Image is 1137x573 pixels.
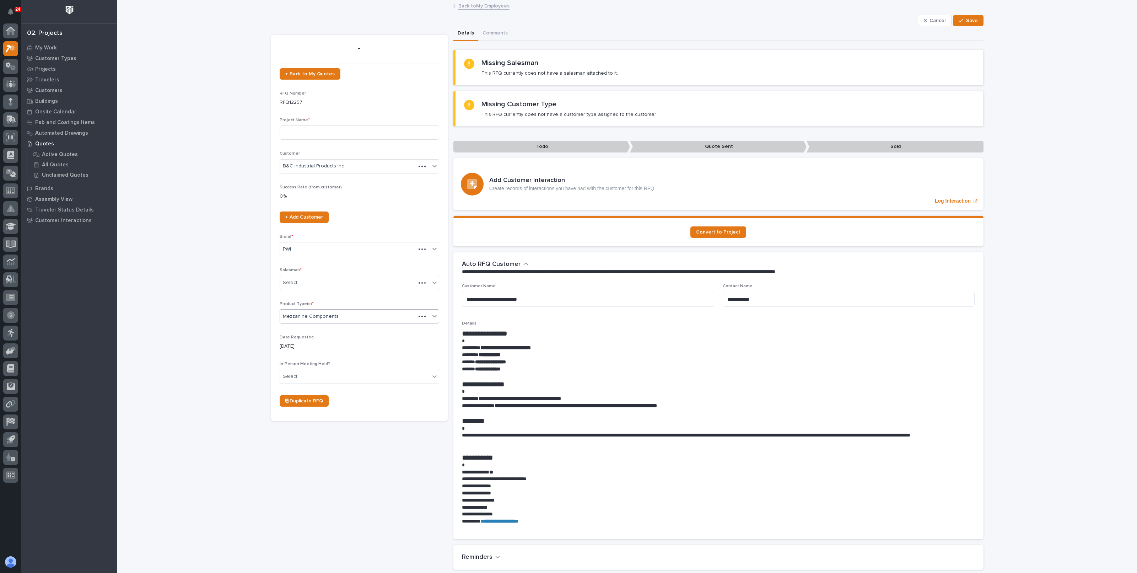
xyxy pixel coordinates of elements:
a: Projects [21,64,117,74]
a: Customer Interactions [21,215,117,226]
p: Customer Types [35,55,76,62]
p: Automated Drawings [35,130,88,136]
p: Todo [453,141,630,152]
span: Salesman [280,268,302,272]
p: All Quotes [42,162,69,168]
a: Convert to Project [690,226,746,238]
a: Log Interaction [453,158,984,210]
button: Notifications [3,4,18,19]
div: Select... [283,373,301,380]
p: Fab and Coatings Items [35,119,95,126]
span: Customer Name [462,284,496,288]
p: [DATE] [280,343,439,350]
span: Details [462,321,476,326]
h2: Missing Customer Type [481,100,556,108]
a: Travelers [21,74,117,85]
a: Active Quotes [27,149,117,159]
h2: Reminders [462,553,492,561]
a: All Quotes [27,160,117,170]
span: Project Name [280,118,310,122]
p: Quotes [35,141,54,147]
div: 02. Projects [27,30,63,37]
span: ⎘ Duplicate RFQ [285,398,323,403]
a: Automated Drawings [21,128,117,138]
p: Buildings [35,98,58,105]
div: Select... [283,279,301,286]
span: Save [966,17,978,24]
a: My Work [21,42,117,53]
button: Comments [478,26,512,41]
span: Success Rate (from customer) [280,185,342,189]
a: Brands [21,183,117,194]
p: Active Quotes [42,151,78,158]
span: Convert to Project [696,230,740,235]
p: Customers [35,87,63,94]
p: Assembly View [35,196,72,203]
p: 0 % [280,193,439,200]
span: Contact Name [723,284,753,288]
button: Auto RFQ Customer [462,261,528,268]
p: Unclaimed Quotes [42,172,88,178]
h3: Add Customer Interaction [489,177,654,184]
a: Fab and Coatings Items [21,117,117,128]
a: Unclaimed Quotes [27,170,117,180]
a: Onsite Calendar [21,106,117,117]
button: Save [953,15,983,26]
p: Travelers [35,77,59,83]
p: RFQ12257 [280,99,439,106]
span: RFQ Number [280,91,306,96]
a: Customer Types [21,53,117,64]
p: Onsite Calendar [35,109,76,115]
button: Reminders [462,553,500,561]
a: ⎘ Duplicate RFQ [280,395,329,407]
a: Quotes [21,138,117,149]
span: Brand [280,235,293,239]
div: Notifications24 [9,9,18,20]
p: 24 [16,7,20,12]
p: Customer Interactions [35,218,92,224]
h2: Missing Salesman [481,59,538,67]
p: This RFQ currently does not have a salesman attached to it. [481,70,618,76]
button: Cancel [918,15,952,26]
p: Traveler Status Details [35,207,94,213]
h2: Auto RFQ Customer [462,261,521,268]
p: Create records of interactions you have had with the customer for this RFQ [489,186,654,192]
a: Assembly View [21,194,117,204]
p: My Work [35,45,57,51]
span: Customer [280,151,300,156]
a: + Add Customer [280,211,329,223]
span: PWI [283,246,291,253]
p: Projects [35,66,56,73]
a: Customers [21,85,117,96]
p: Quote Sent [630,141,807,152]
span: Cancel [929,17,945,24]
p: - [280,43,439,54]
button: Details [453,26,478,41]
span: ← Back to My Quotes [285,71,335,76]
p: Brands [35,186,53,192]
a: ← Back to My Quotes [280,68,340,80]
a: Back toMy Employees [458,1,510,10]
a: Traveler Status Details [21,204,117,215]
span: In-Person Meeting Held? [280,362,330,366]
button: users-avatar [3,555,18,569]
span: B&C Industrial Products inc [283,162,344,170]
a: Buildings [21,96,117,106]
p: This RFQ currently does not have a customer type assigned to the customer [481,111,656,118]
p: Sold [807,141,983,152]
span: Mezzanine Components [283,313,339,320]
span: + Add Customer [285,215,323,220]
img: Workspace Logo [63,4,76,17]
span: Date Requested [280,335,314,339]
p: Log Interaction [935,198,971,204]
span: Product Type(s) [280,302,314,306]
